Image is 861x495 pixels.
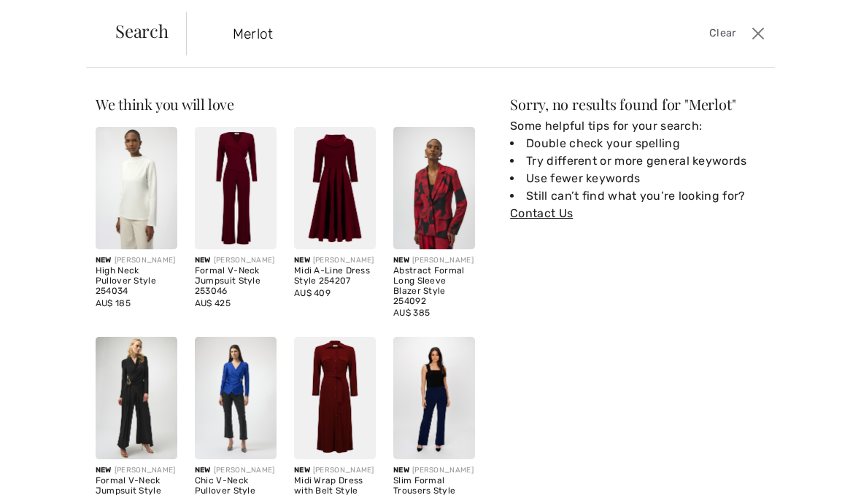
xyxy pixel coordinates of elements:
[96,256,112,265] span: New
[510,170,765,187] li: Use fewer keywords
[34,10,63,23] span: Help
[195,465,277,476] div: [PERSON_NAME]
[115,22,169,39] span: Search
[393,466,409,475] span: New
[393,256,409,265] span: New
[96,466,112,475] span: New
[510,152,765,170] li: Try different or more general keywords
[689,94,732,114] span: Merlot
[96,465,177,476] div: [PERSON_NAME]
[294,466,310,475] span: New
[96,255,177,266] div: [PERSON_NAME]
[96,94,234,114] span: We think you will love
[510,187,765,222] li: Still can’t find what you’re looking for?
[510,117,765,222] div: Some helpful tips for your search:
[96,127,177,249] img: High Neck Pullover Style 254034. Deep cherry
[96,337,177,459] img: Formal V-Neck Jumpsuit Style 254013. Merlot
[709,26,736,42] span: Clear
[294,127,376,249] img: Midi A-Line Dress Style 254207. Deep cherry
[393,308,430,318] span: AU$ 385
[96,298,131,308] span: AU$ 185
[510,206,573,220] a: Contact Us
[393,266,475,306] div: Abstract Formal Long Sleeve Blazer Style 254092
[294,266,376,287] div: Midi A-Line Dress Style 254207
[195,255,277,266] div: [PERSON_NAME]
[195,256,211,265] span: New
[294,337,376,459] img: Midi Wrap Dress with Belt Style 253244. Merlot
[510,135,765,152] li: Double check your spelling
[393,255,475,266] div: [PERSON_NAME]
[294,255,376,266] div: [PERSON_NAME]
[195,466,211,475] span: New
[195,298,231,308] span: AU$ 425
[222,12,617,55] input: TYPE TO SEARCH
[195,337,277,459] img: Chic V-Neck Pullover Style 254158. Cabernet/black
[195,266,277,296] div: Formal V-Neck Jumpsuit Style 253046
[195,127,277,249] img: Formal V-Neck Jumpsuit Style 253046. Merlot
[748,22,769,45] button: Close
[393,127,475,249] img: Abstract Formal Long Sleeve Blazer Style 254092. Black/red
[96,266,177,296] div: High Neck Pullover Style 254034
[294,256,310,265] span: New
[294,465,376,476] div: [PERSON_NAME]
[393,465,475,476] div: [PERSON_NAME]
[510,97,765,112] div: Sorry, no results found for " "
[393,337,475,459] img: Slim Formal Trousers Style 233015. Cabernet
[294,288,331,298] span: AU$ 409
